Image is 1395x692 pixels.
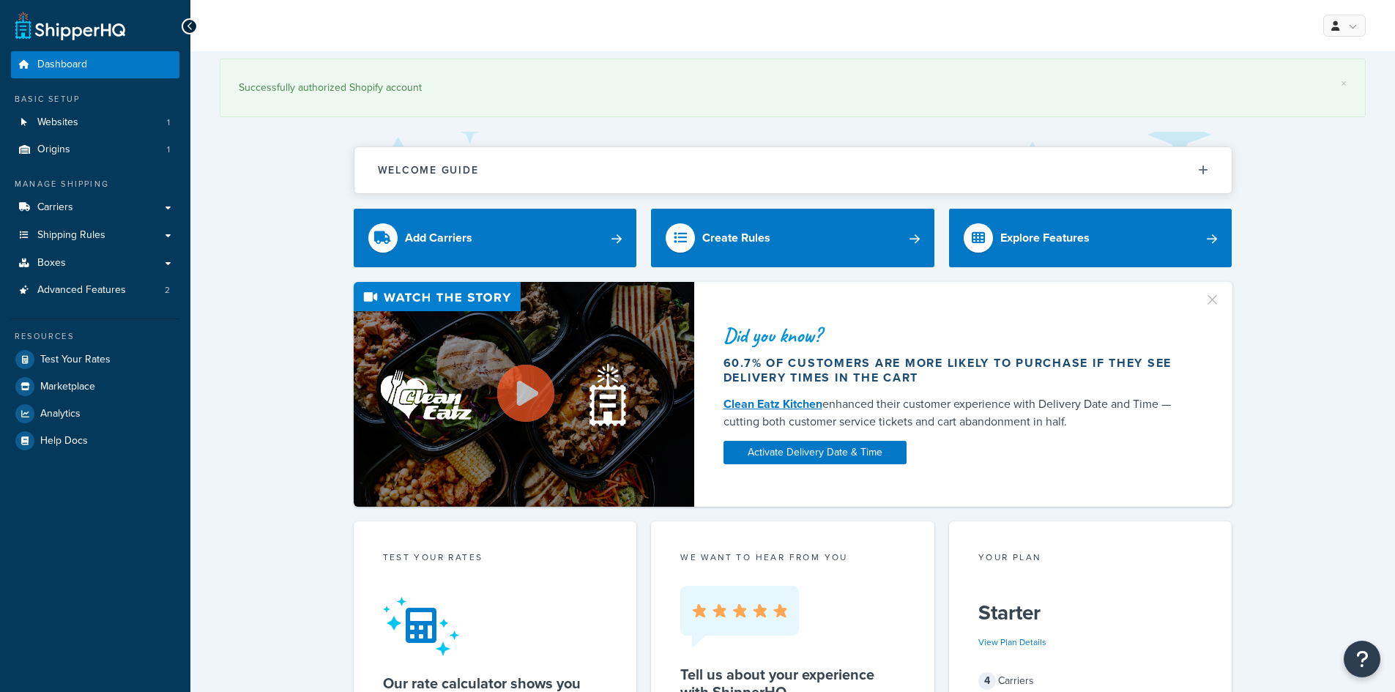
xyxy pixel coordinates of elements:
li: Websites [11,109,179,136]
div: Your Plan [978,551,1203,568]
span: Test Your Rates [40,354,111,366]
div: Successfully authorized Shopify account [239,78,1347,98]
div: Did you know? [723,325,1186,346]
p: we want to hear from you [680,551,905,564]
span: Analytics [40,408,81,420]
div: Add Carriers [405,228,472,248]
span: 1 [167,116,170,129]
div: Resources [11,330,179,343]
div: Explore Features [1000,228,1090,248]
div: Carriers [978,671,1203,691]
span: Websites [37,116,78,129]
span: Advanced Features [37,284,126,297]
h2: Welcome Guide [378,165,479,176]
button: Welcome Guide [354,147,1232,193]
span: Dashboard [37,59,87,71]
span: 4 [978,672,996,690]
a: Clean Eatz Kitchen [723,395,822,412]
a: Dashboard [11,51,179,78]
a: × [1341,78,1347,89]
span: Origins [37,144,70,156]
span: Shipping Rules [37,229,105,242]
a: Add Carriers [354,209,637,267]
div: Manage Shipping [11,178,179,190]
a: Boxes [11,250,179,277]
img: Video thumbnail [354,282,694,507]
li: Advanced Features [11,277,179,304]
div: Create Rules [702,228,770,248]
a: Explore Features [949,209,1232,267]
span: Help Docs [40,435,88,447]
a: Origins1 [11,136,179,163]
a: View Plan Details [978,636,1046,649]
span: Marketplace [40,381,95,393]
a: Help Docs [11,428,179,454]
a: Carriers [11,194,179,221]
div: enhanced their customer experience with Delivery Date and Time — cutting both customer service ti... [723,395,1186,431]
a: Shipping Rules [11,222,179,249]
a: Create Rules [651,209,934,267]
div: Basic Setup [11,93,179,105]
a: Activate Delivery Date & Time [723,441,907,464]
div: Test your rates [383,551,608,568]
span: 1 [167,144,170,156]
li: Origins [11,136,179,163]
h5: Starter [978,601,1203,625]
span: 2 [165,284,170,297]
span: Carriers [37,201,73,214]
span: Boxes [37,257,66,269]
a: Test Your Rates [11,346,179,373]
a: Advanced Features2 [11,277,179,304]
a: Marketplace [11,373,179,400]
a: Websites1 [11,109,179,136]
div: 60.7% of customers are more likely to purchase if they see delivery times in the cart [723,356,1186,385]
button: Open Resource Center [1344,641,1380,677]
a: Analytics [11,401,179,427]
